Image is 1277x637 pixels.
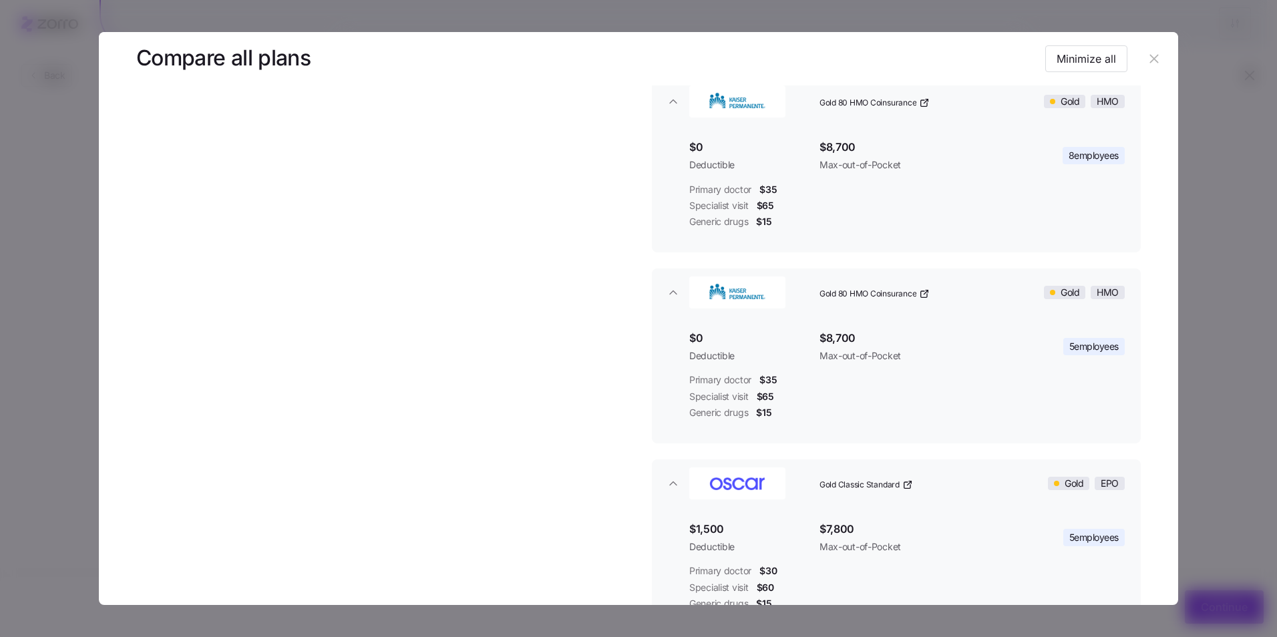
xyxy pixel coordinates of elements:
span: Specialist visit [689,390,749,403]
a: Gold 80 HMO Coinsurance [819,288,930,300]
span: $65 [757,390,774,403]
span: HMO [1097,95,1119,108]
span: $60 [757,581,774,594]
span: Generic drugs [689,406,748,419]
div: Kaiser PermanenteGold 80 HMO CoinsuranceGoldHMO [652,316,1141,443]
span: Gold Classic Standard [819,479,900,491]
span: $8,700 [819,330,994,347]
span: Primary doctor [689,183,751,196]
span: $30 [759,564,777,578]
span: EPO [1101,477,1119,489]
span: $35 [759,373,777,387]
button: OscarGold Classic StandardGoldEPO [652,459,1141,507]
a: Gold Classic Standard [819,479,913,491]
span: Minimize all [1057,51,1116,67]
button: Kaiser PermanenteGold 80 HMO CoinsuranceGoldHMO [652,268,1141,316]
span: Gold 80 HMO Coinsurance [819,288,916,300]
img: Kaiser Permanente [691,279,784,306]
span: $35 [759,183,777,196]
span: $7,800 [819,521,994,538]
img: Kaiser Permanente [691,88,784,115]
span: Generic drugs [689,597,748,610]
a: Gold 80 HMO Coinsurance [819,97,930,109]
span: 5 employees [1069,531,1119,544]
button: Minimize all [1045,45,1127,72]
span: Gold [1061,95,1079,108]
span: Primary doctor [689,373,751,387]
span: Generic drugs [689,215,748,228]
span: $1,500 [689,521,809,538]
span: Deductible [689,158,809,172]
span: HMO [1097,286,1119,298]
h3: Compare all plans [136,43,311,73]
span: $65 [757,199,774,212]
div: Kaiser PermanenteGold 80 HMO CoinsuranceGoldHMO [652,126,1141,252]
span: Max-out-of-Pocket [819,158,994,172]
span: Specialist visit [689,581,749,594]
span: Gold 80 HMO Coinsurance [819,97,916,109]
span: 8 employees [1069,149,1119,162]
span: Gold [1065,477,1083,489]
span: Deductible [689,349,809,363]
span: Primary doctor [689,564,751,578]
button: Kaiser PermanenteGold 80 HMO CoinsuranceGoldHMO [652,77,1141,126]
span: Max-out-of-Pocket [819,540,994,554]
span: Gold [1061,286,1079,298]
span: $8,700 [819,139,994,156]
span: 5 employees [1069,340,1119,353]
span: Max-out-of-Pocket [819,349,994,363]
img: Oscar [691,470,784,497]
span: Deductible [689,540,809,554]
span: $0 [689,139,809,156]
span: $15 [756,406,771,419]
span: Specialist visit [689,199,749,212]
div: OscarGold Classic StandardGoldEPO [652,507,1141,634]
span: $0 [689,330,809,347]
span: $15 [756,597,771,610]
span: $15 [756,215,771,228]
